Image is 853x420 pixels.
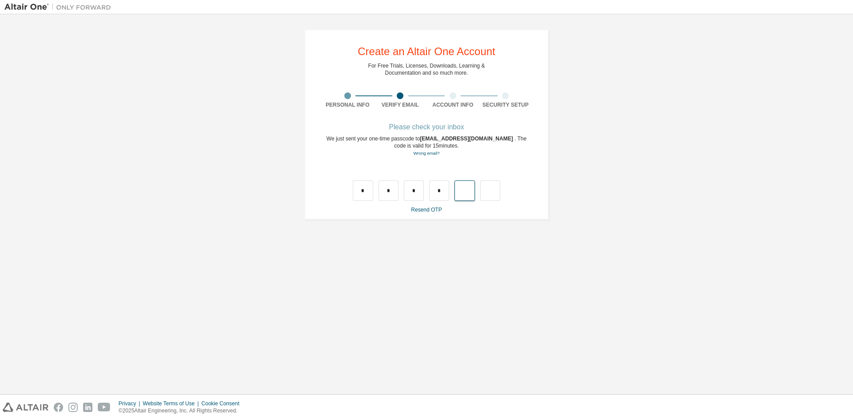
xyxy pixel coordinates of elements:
a: Resend OTP [411,207,442,213]
div: Create an Altair One Account [358,46,495,57]
img: youtube.svg [98,403,111,412]
div: Privacy [119,400,143,407]
span: [EMAIL_ADDRESS][DOMAIN_NAME] [420,136,514,142]
p: © 2025 Altair Engineering, Inc. All Rights Reserved. [119,407,245,415]
div: For Free Trials, Licenses, Downloads, Learning & Documentation and so much more. [368,62,485,76]
img: linkedin.svg [83,403,92,412]
div: Security Setup [479,101,532,108]
div: Verify Email [374,101,427,108]
div: Account Info [426,101,479,108]
div: Personal Info [321,101,374,108]
div: Please check your inbox [321,124,532,130]
img: Altair One [4,3,116,12]
img: altair_logo.svg [3,403,48,412]
img: facebook.svg [54,403,63,412]
div: Cookie Consent [201,400,244,407]
img: instagram.svg [68,403,78,412]
div: We just sent your one-time passcode to . The code is valid for 15 minutes. [321,135,532,157]
a: Go back to the registration form [413,151,439,156]
div: Website Terms of Use [143,400,201,407]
